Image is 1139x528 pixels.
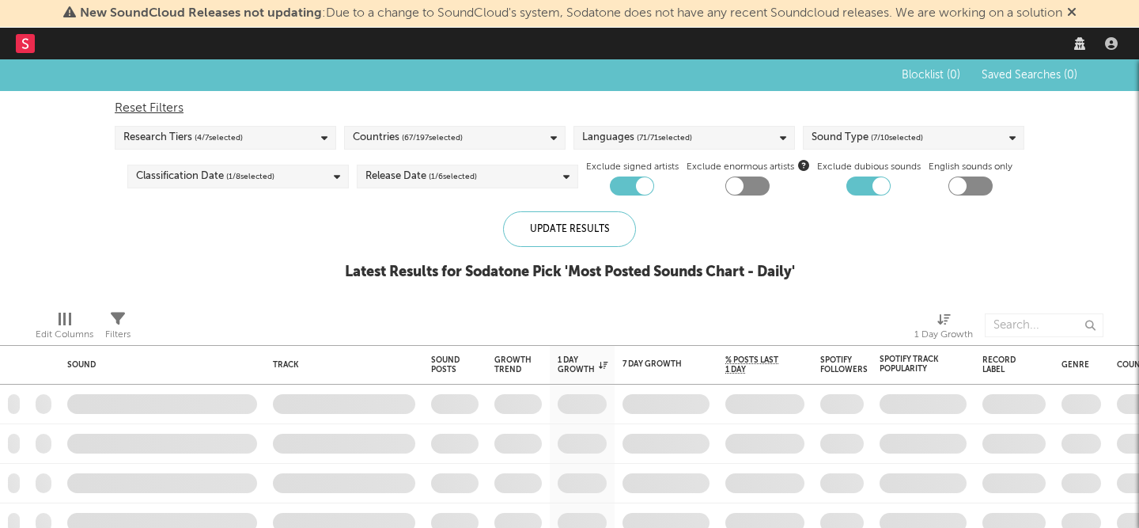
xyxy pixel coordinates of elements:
span: Exclude enormous artists [687,158,809,177]
div: Sound Type [812,128,923,147]
span: : Due to a change to SoundCloud's system, Sodatone does not have any recent Soundcloud releases. ... [80,7,1062,20]
div: Classification Date [136,167,274,186]
div: Latest Results for Sodatone Pick ' Most Posted Sounds Chart - Daily ' [345,263,795,282]
span: Blocklist [902,70,960,81]
div: Edit Columns [36,325,93,344]
div: 1 Day Growth [914,306,973,351]
span: ( 7 / 10 selected) [871,128,923,147]
div: Growth Trend [494,355,534,374]
label: Exclude signed artists [586,158,679,177]
div: 1 Day Growth [914,325,973,344]
div: Languages [582,128,692,147]
button: Saved Searches (0) [977,69,1077,82]
div: Reset Filters [115,99,1024,118]
span: % Posts Last 1 Day [725,355,781,374]
div: Countries [353,128,463,147]
div: Filters [105,306,131,351]
div: Release Date [365,167,477,186]
div: Sound [67,360,249,370]
span: ( 67 / 197 selected) [402,128,463,147]
div: Update Results [503,211,636,247]
div: Spotify Track Popularity [880,355,943,374]
span: ( 1 / 8 selected) [226,167,274,186]
div: Filters [105,325,131,344]
label: English sounds only [929,158,1012,177]
input: Search... [985,313,1103,337]
div: Edit Columns [36,306,93,351]
div: Record Label [982,355,1022,374]
span: Dismiss [1067,7,1077,20]
label: Exclude dubious sounds [817,158,921,177]
div: 7 Day Growth [622,359,686,369]
span: ( 4 / 7 selected) [195,128,243,147]
button: Exclude enormous artists [798,158,809,173]
span: ( 0 ) [1064,70,1077,81]
span: ( 1 / 6 selected) [429,167,477,186]
div: Sound Posts [431,355,460,374]
span: ( 71 / 71 selected) [637,128,692,147]
div: Track [273,360,407,370]
span: ( 0 ) [947,70,960,81]
span: Saved Searches [982,70,1077,81]
span: New SoundCloud Releases not updating [80,7,322,20]
div: Spotify Followers [820,355,868,374]
div: 1 Day Growth [558,355,607,374]
div: Research Tiers [123,128,243,147]
div: Genre [1061,360,1089,370]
